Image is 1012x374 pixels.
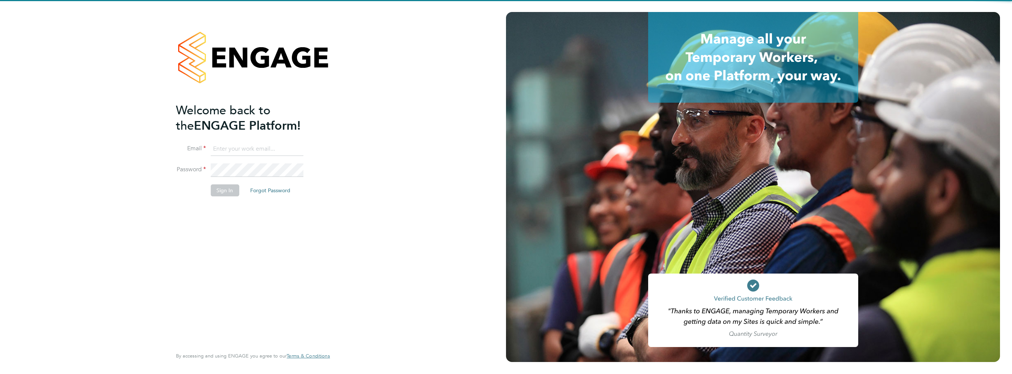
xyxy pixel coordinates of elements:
label: Email [176,145,206,153]
button: Sign In [210,184,239,196]
span: By accessing and using ENGAGE you agree to our [176,353,330,359]
span: Welcome back to the [176,103,270,133]
a: Terms & Conditions [287,353,330,359]
label: Password [176,166,206,174]
button: Forgot Password [244,184,296,196]
h2: ENGAGE Platform! [176,103,322,133]
input: Enter your work email... [210,142,303,156]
